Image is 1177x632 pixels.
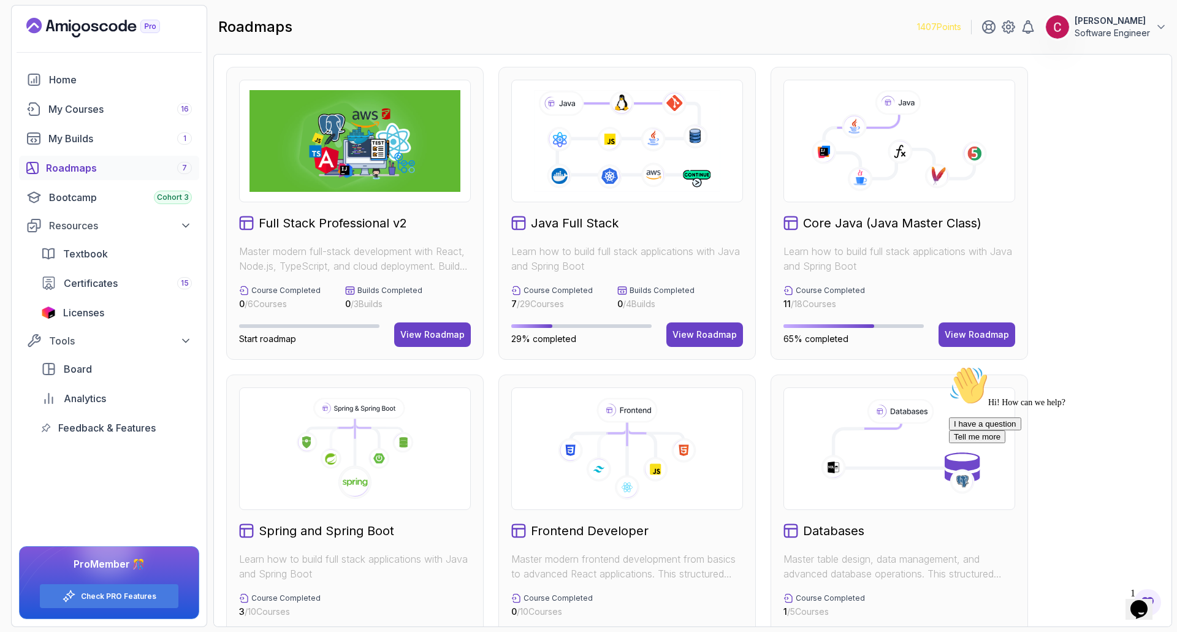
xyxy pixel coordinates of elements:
p: Course Completed [524,593,593,603]
span: Textbook [63,246,108,261]
span: Licenses [63,305,104,320]
button: Check PRO Features [39,584,179,609]
p: / 3 Builds [345,298,422,310]
div: 👋Hi! How can we help?I have a questionTell me more [5,5,226,82]
a: home [19,67,199,92]
p: Learn how to build full stack applications with Java and Spring Boot [511,244,743,273]
h2: Full Stack Professional v2 [259,215,407,232]
span: 3 [239,606,245,617]
div: My Builds [48,131,192,146]
img: Full Stack Professional v2 [249,90,460,192]
h2: Spring and Spring Boot [259,522,394,539]
span: 15 [181,278,189,288]
button: View Roadmap [394,322,471,347]
div: Roadmaps [46,161,192,175]
p: Learn how to build full stack applications with Java and Spring Boot [783,244,1015,273]
div: Home [49,72,192,87]
span: 0 [617,299,623,309]
img: jetbrains icon [41,306,56,319]
div: View Roadmap [945,329,1009,341]
span: Start roadmap [239,333,296,344]
span: 29% completed [511,333,576,344]
span: Board [64,362,92,376]
p: / 18 Courses [783,298,865,310]
a: analytics [34,386,199,411]
a: feedback [34,416,199,440]
a: bootcamp [19,185,199,210]
a: licenses [34,300,199,325]
div: Resources [49,218,192,233]
span: 1 [783,606,787,617]
span: Hi! How can we help? [5,37,121,46]
span: 7 [511,299,517,309]
div: View Roadmap [672,329,737,341]
span: 11 [783,299,791,309]
span: 1 [183,134,186,143]
button: I have a question [5,56,77,69]
p: Software Engineer [1075,27,1150,39]
h2: Java Full Stack [531,215,619,232]
p: / 6 Courses [239,298,321,310]
img: :wave: [5,5,44,44]
p: Master table design, data management, and advanced database operations. This structured learning ... [783,552,1015,581]
p: Learn how to build full stack applications with Java and Spring Boot [239,552,471,581]
span: 16 [181,104,189,114]
div: View Roadmap [400,329,465,341]
a: Landing page [26,18,188,37]
p: Course Completed [796,593,865,603]
button: View Roadmap [939,322,1015,347]
a: courses [19,97,199,121]
a: roadmaps [19,156,199,180]
p: Course Completed [251,593,321,603]
div: My Courses [48,102,192,116]
button: View Roadmap [666,322,743,347]
span: Feedback & Features [58,421,156,435]
iframe: chat widget [1126,583,1165,620]
p: 1407 Points [917,21,961,33]
p: Master modern full-stack development with React, Node.js, TypeScript, and cloud deployment. Build... [239,244,471,273]
a: board [34,357,199,381]
span: Cohort 3 [157,192,189,202]
a: textbook [34,242,199,266]
p: / 5 Courses [783,606,865,618]
p: / 10 Courses [239,606,321,618]
p: / 10 Courses [511,606,593,618]
span: 0 [345,299,351,309]
button: Tell me more [5,69,61,82]
p: [PERSON_NAME] [1075,15,1150,27]
p: Course Completed [251,286,321,295]
span: 0 [239,299,245,309]
span: Analytics [64,391,106,406]
span: 7 [182,163,187,173]
div: Tools [49,333,192,348]
span: 0 [511,606,517,617]
button: Resources [19,215,199,237]
span: Certificates [64,276,118,291]
p: / 29 Courses [511,298,593,310]
button: Tools [19,330,199,352]
img: user profile image [1046,15,1069,39]
a: Check PRO Features [81,592,156,601]
div: Bootcamp [49,190,192,205]
button: user profile image[PERSON_NAME]Software Engineer [1045,15,1167,39]
a: certificates [34,271,199,295]
h2: Frontend Developer [531,522,649,539]
h2: roadmaps [218,17,292,37]
a: builds [19,126,199,151]
h2: Databases [803,522,864,539]
iframe: chat widget [944,361,1165,577]
h2: Core Java (Java Master Class) [803,215,981,232]
p: Builds Completed [630,286,695,295]
span: 65% completed [783,333,848,344]
p: / 4 Builds [617,298,695,310]
p: Course Completed [796,286,865,295]
p: Builds Completed [357,286,422,295]
p: Course Completed [524,286,593,295]
p: Master modern frontend development from basics to advanced React applications. This structured le... [511,552,743,581]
